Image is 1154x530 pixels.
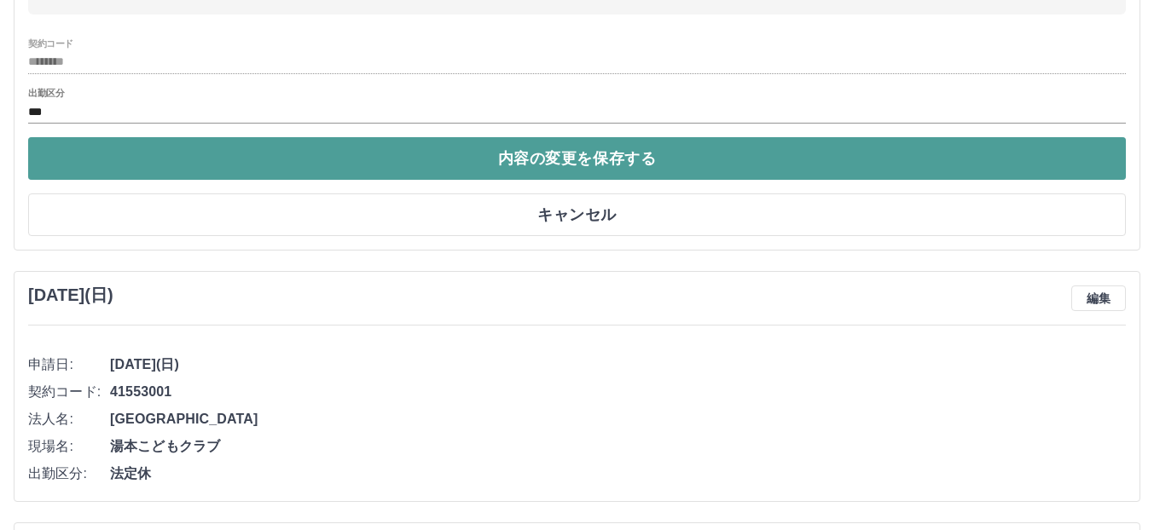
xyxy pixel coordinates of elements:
label: 契約コード [28,37,73,49]
span: 法定休 [110,464,1126,484]
button: 内容の変更を保存する [28,137,1126,180]
span: 法人名: [28,409,110,429]
span: 現場名: [28,436,110,457]
span: 申請日: [28,354,110,375]
span: 湯本こどもクラブ [110,436,1126,457]
span: 出勤区分: [28,464,110,484]
button: キャンセル [28,193,1126,236]
span: 契約コード: [28,382,110,402]
span: [DATE](日) [110,354,1126,375]
button: 編集 [1071,285,1126,311]
h3: [DATE](日) [28,285,113,305]
span: 41553001 [110,382,1126,402]
span: [GEOGRAPHIC_DATA] [110,409,1126,429]
label: 出勤区分 [28,87,64,100]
